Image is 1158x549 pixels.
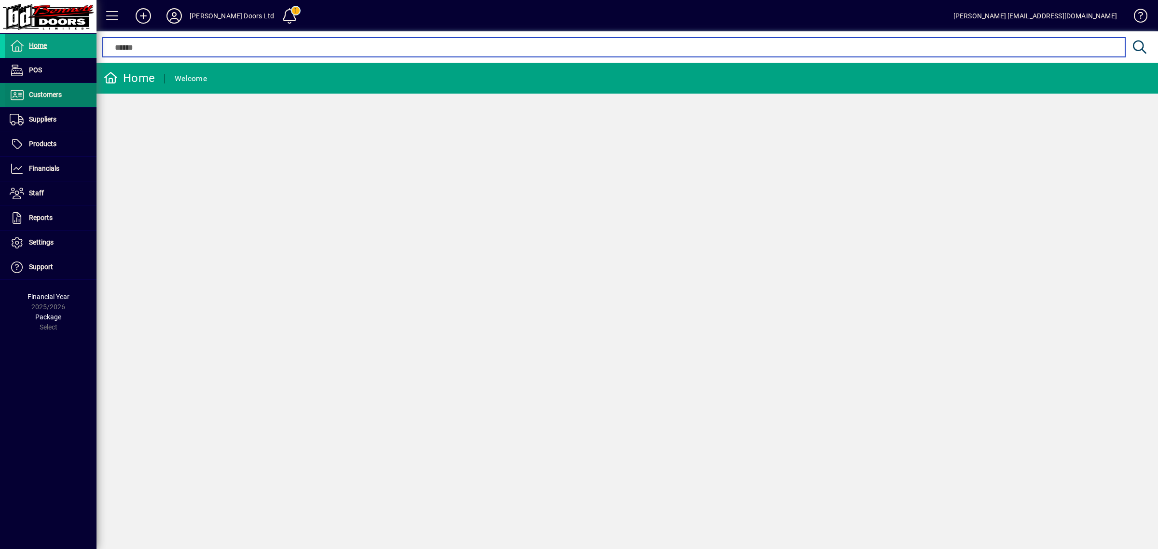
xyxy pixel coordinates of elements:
[5,231,96,255] a: Settings
[5,83,96,107] a: Customers
[29,140,56,148] span: Products
[128,7,159,25] button: Add
[29,263,53,271] span: Support
[29,165,59,172] span: Financials
[5,157,96,181] a: Financials
[190,8,274,24] div: [PERSON_NAME] Doors Ltd
[5,132,96,156] a: Products
[29,189,44,197] span: Staff
[953,8,1117,24] div: [PERSON_NAME] [EMAIL_ADDRESS][DOMAIN_NAME]
[1127,2,1146,33] a: Knowledge Base
[5,108,96,132] a: Suppliers
[5,255,96,279] a: Support
[29,115,56,123] span: Suppliers
[175,71,207,86] div: Welcome
[28,293,69,301] span: Financial Year
[29,91,62,98] span: Customers
[5,206,96,230] a: Reports
[29,214,53,221] span: Reports
[29,41,47,49] span: Home
[159,7,190,25] button: Profile
[35,313,61,321] span: Package
[5,58,96,82] a: POS
[29,66,42,74] span: POS
[29,238,54,246] span: Settings
[5,181,96,206] a: Staff
[104,70,155,86] div: Home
